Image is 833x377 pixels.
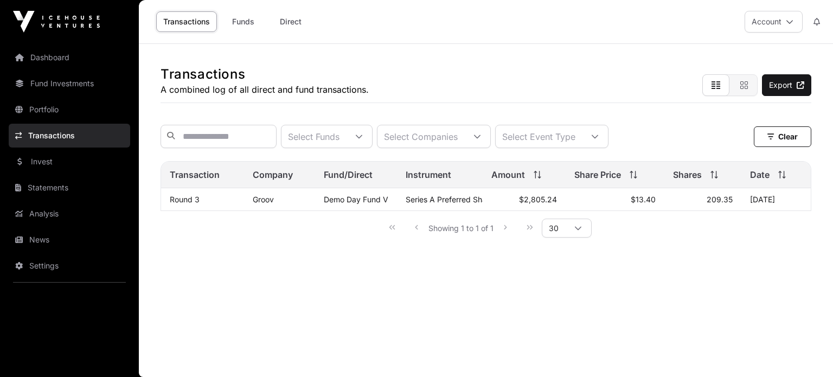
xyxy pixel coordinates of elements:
span: Showing 1 to 1 of 1 [428,223,494,233]
iframe: Chat Widget [779,325,833,377]
a: Transactions [9,124,130,148]
a: Demo Day Fund V [324,195,388,204]
a: Statements [9,176,130,200]
a: News [9,228,130,252]
a: Groov [253,195,274,204]
span: Transaction [170,168,220,181]
a: Round 3 [170,195,200,204]
span: Instrument [406,168,451,181]
a: Portfolio [9,98,130,122]
td: $2,805.24 [483,188,566,211]
span: Series A Preferred Share [406,195,494,204]
span: Date [750,168,770,181]
a: Funds [221,11,265,32]
a: Invest [9,150,130,174]
button: Clear [754,126,811,147]
button: Account [745,11,803,33]
span: Shares [673,168,702,181]
img: Icehouse Ventures Logo [13,11,100,33]
span: Fund/Direct [324,168,373,181]
div: Select Companies [377,125,464,148]
a: Direct [269,11,312,32]
a: Dashboard [9,46,130,69]
a: Export [762,74,811,96]
span: Rows per page [542,219,565,237]
p: A combined log of all direct and fund transactions. [161,83,369,96]
span: $13.40 [631,195,656,204]
span: Amount [491,168,525,181]
td: [DATE] [741,188,811,211]
span: 209.35 [707,195,733,204]
a: Fund Investments [9,72,130,95]
a: Transactions [156,11,217,32]
a: Settings [9,254,130,278]
a: Analysis [9,202,130,226]
h1: Transactions [161,66,369,83]
span: Company [253,168,293,181]
span: Share Price [574,168,621,181]
div: Select Event Type [496,125,582,148]
div: Select Funds [281,125,346,148]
